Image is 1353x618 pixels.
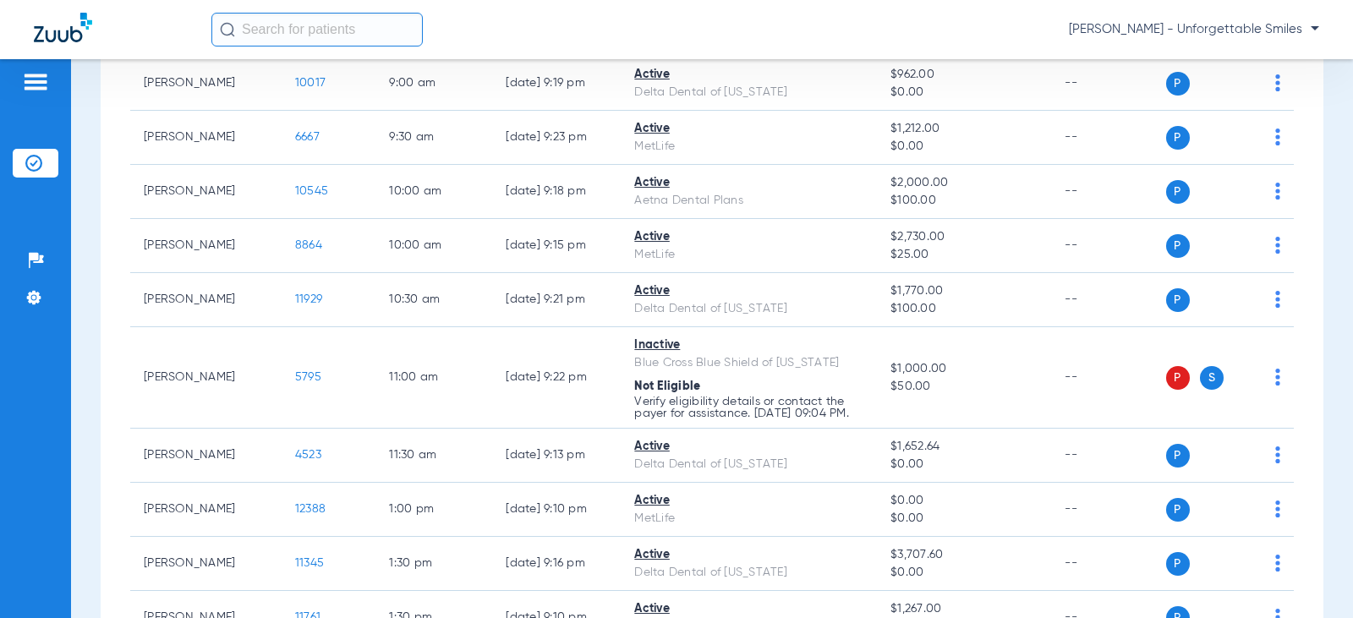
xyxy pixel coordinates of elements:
[1051,165,1165,219] td: --
[295,131,320,143] span: 6667
[34,13,92,42] img: Zuub Logo
[1051,327,1165,429] td: --
[1051,537,1165,591] td: --
[634,336,863,354] div: Inactive
[890,360,1038,378] span: $1,000.00
[1166,180,1190,204] span: P
[1051,483,1165,537] td: --
[634,228,863,246] div: Active
[130,483,282,537] td: [PERSON_NAME]
[890,546,1038,564] span: $3,707.60
[130,429,282,483] td: [PERSON_NAME]
[634,510,863,528] div: MetLife
[1166,498,1190,522] span: P
[1275,183,1280,200] img: group-dot-blue.svg
[890,66,1038,84] span: $962.00
[295,77,326,89] span: 10017
[634,380,700,392] span: Not Eligible
[211,13,423,46] input: Search for patients
[890,138,1038,156] span: $0.00
[890,600,1038,618] span: $1,267.00
[890,282,1038,300] span: $1,770.00
[1275,446,1280,463] img: group-dot-blue.svg
[634,138,863,156] div: MetLife
[890,456,1038,473] span: $0.00
[295,449,321,461] span: 4523
[634,546,863,564] div: Active
[295,293,322,305] span: 11929
[890,192,1038,210] span: $100.00
[890,84,1038,101] span: $0.00
[634,120,863,138] div: Active
[634,492,863,510] div: Active
[492,483,621,537] td: [DATE] 9:10 PM
[1166,366,1190,390] span: P
[375,483,492,537] td: 1:00 PM
[130,219,282,273] td: [PERSON_NAME]
[295,371,321,383] span: 5795
[130,57,282,111] td: [PERSON_NAME]
[890,120,1038,138] span: $1,212.00
[295,503,326,515] span: 12388
[890,228,1038,246] span: $2,730.00
[890,246,1038,264] span: $25.00
[890,564,1038,582] span: $0.00
[634,438,863,456] div: Active
[1051,219,1165,273] td: --
[634,66,863,84] div: Active
[130,111,282,165] td: [PERSON_NAME]
[634,354,863,372] div: Blue Cross Blue Shield of [US_STATE]
[130,327,282,429] td: [PERSON_NAME]
[1166,72,1190,96] span: P
[130,273,282,327] td: [PERSON_NAME]
[1051,273,1165,327] td: --
[1166,552,1190,576] span: P
[375,327,492,429] td: 11:00 AM
[634,564,863,582] div: Delta Dental of [US_STATE]
[634,282,863,300] div: Active
[1166,126,1190,150] span: P
[634,396,863,419] p: Verify eligibility details or contact the payer for assistance. [DATE] 09:04 PM.
[375,273,492,327] td: 10:30 AM
[1051,429,1165,483] td: --
[1275,129,1280,145] img: group-dot-blue.svg
[492,165,621,219] td: [DATE] 9:18 PM
[634,456,863,473] div: Delta Dental of [US_STATE]
[1275,555,1280,572] img: group-dot-blue.svg
[492,273,621,327] td: [DATE] 9:21 PM
[1275,369,1280,386] img: group-dot-blue.svg
[1275,291,1280,308] img: group-dot-blue.svg
[492,327,621,429] td: [DATE] 9:22 PM
[1275,500,1280,517] img: group-dot-blue.svg
[492,111,621,165] td: [DATE] 9:23 PM
[890,510,1038,528] span: $0.00
[492,429,621,483] td: [DATE] 9:13 PM
[130,537,282,591] td: [PERSON_NAME]
[130,165,282,219] td: [PERSON_NAME]
[1166,444,1190,468] span: P
[890,438,1038,456] span: $1,652.64
[492,219,621,273] td: [DATE] 9:15 PM
[634,600,863,618] div: Active
[375,57,492,111] td: 9:00 AM
[1200,366,1224,390] span: S
[634,174,863,192] div: Active
[492,57,621,111] td: [DATE] 9:19 PM
[1069,21,1319,38] span: [PERSON_NAME] - Unforgettable Smiles
[890,378,1038,396] span: $50.00
[375,537,492,591] td: 1:30 PM
[634,192,863,210] div: Aetna Dental Plans
[1275,237,1280,254] img: group-dot-blue.svg
[890,492,1038,510] span: $0.00
[375,111,492,165] td: 9:30 AM
[1166,234,1190,258] span: P
[890,174,1038,192] span: $2,000.00
[1275,74,1280,91] img: group-dot-blue.svg
[634,84,863,101] div: Delta Dental of [US_STATE]
[295,557,324,569] span: 11345
[220,22,235,37] img: Search Icon
[1166,288,1190,312] span: P
[890,300,1038,318] span: $100.00
[634,300,863,318] div: Delta Dental of [US_STATE]
[492,537,621,591] td: [DATE] 9:16 PM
